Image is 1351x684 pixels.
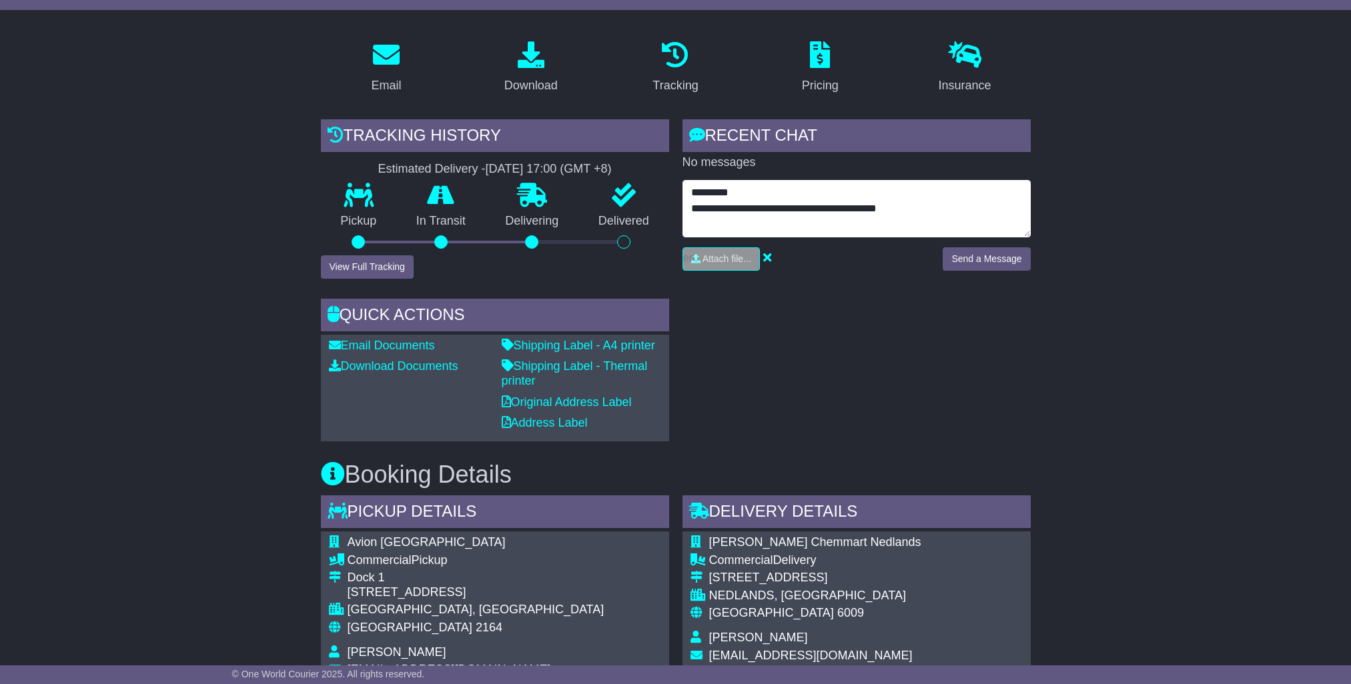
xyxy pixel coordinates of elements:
p: In Transit [396,214,486,229]
span: Avion [GEOGRAPHIC_DATA] [348,535,506,549]
a: Original Address Label [502,395,632,409]
span: © One World Courier 2025. All rights reserved. [232,669,425,679]
div: RECENT CHAT [683,119,1031,155]
a: Download Documents [329,359,458,373]
button: Send a Message [943,247,1030,271]
div: [DATE] 17:00 (GMT +8) [486,162,612,177]
span: [EMAIL_ADDRESS][DOMAIN_NAME] [709,649,913,662]
div: Pickup [348,553,604,568]
span: [GEOGRAPHIC_DATA] [348,621,472,634]
a: Insurance [930,37,1000,99]
a: Pricing [793,37,847,99]
div: [STREET_ADDRESS] [348,585,604,600]
div: [GEOGRAPHIC_DATA], [GEOGRAPHIC_DATA] [348,603,604,617]
a: Shipping Label - A4 printer [502,339,655,352]
div: Tracking [652,77,698,95]
div: Estimated Delivery - [321,162,669,177]
span: 6009 [837,606,864,619]
a: Email Documents [329,339,435,352]
span: [PERSON_NAME] [348,645,446,659]
a: Email [362,37,410,99]
p: No messages [683,155,1031,170]
a: Shipping Label - Thermal printer [502,359,648,387]
span: [GEOGRAPHIC_DATA] [709,606,834,619]
div: Email [371,77,401,95]
span: [EMAIL_ADDRESS][DOMAIN_NAME] [348,663,551,676]
span: Commercial [348,553,412,567]
a: Download [496,37,566,99]
div: Insurance [939,77,991,95]
div: Tracking history [321,119,669,155]
div: Dock 1 [348,571,604,585]
div: Quick Actions [321,299,669,335]
button: View Full Tracking [321,255,414,279]
div: Delivery Details [683,495,1031,531]
span: [PERSON_NAME] Chemmart Nedlands [709,535,921,549]
div: Pickup Details [321,495,669,531]
div: NEDLANDS, [GEOGRAPHIC_DATA] [709,589,921,603]
span: 2164 [476,621,502,634]
span: Commercial [709,553,773,567]
div: Pricing [802,77,839,95]
a: Tracking [644,37,707,99]
p: Delivered [578,214,669,229]
div: Download [504,77,558,95]
div: [STREET_ADDRESS] [709,571,921,585]
h3: Booking Details [321,461,1031,488]
p: Pickup [321,214,397,229]
a: Address Label [502,416,588,429]
p: Delivering [486,214,579,229]
div: Delivery [709,553,921,568]
span: [PERSON_NAME] [709,631,808,644]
